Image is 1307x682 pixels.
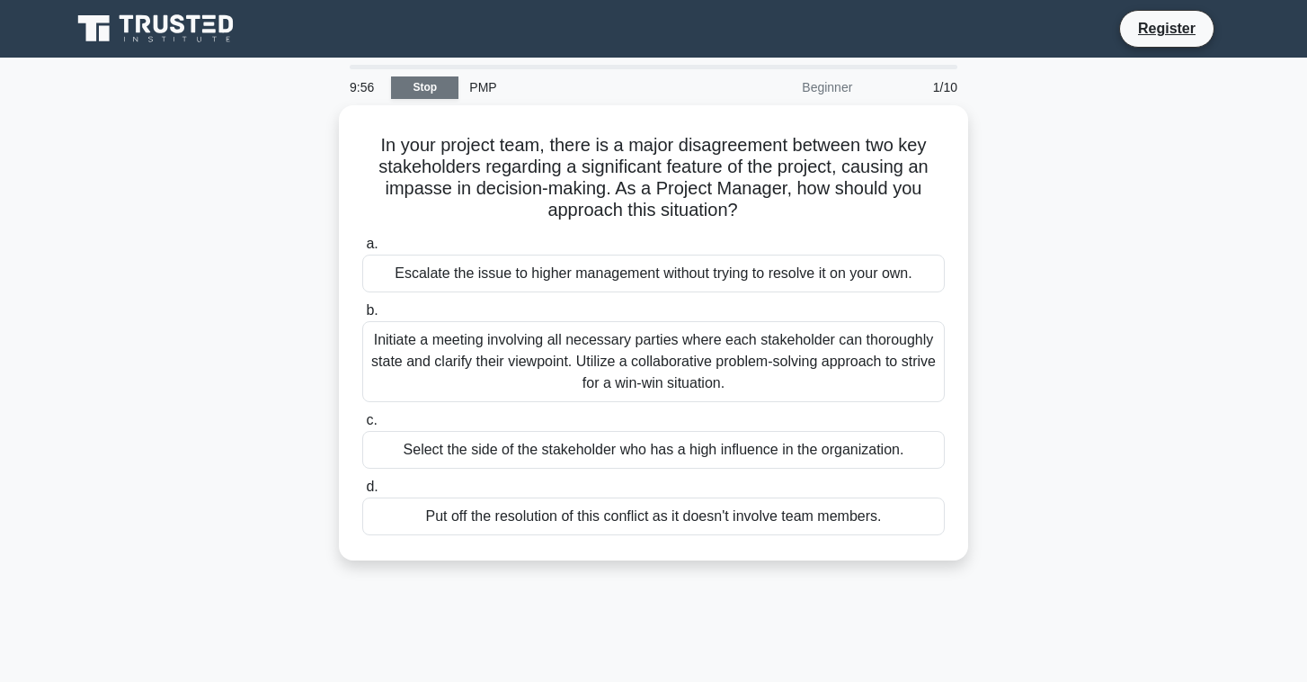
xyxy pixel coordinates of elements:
div: 1/10 [863,69,968,105]
div: 9:56 [339,69,391,105]
div: PMP [458,69,706,105]
div: Initiate a meeting involving all necessary parties where each stakeholder can thoroughly state an... [362,321,945,402]
a: Register [1127,17,1206,40]
div: Beginner [706,69,863,105]
h5: In your project team, there is a major disagreement between two key stakeholders regarding a sign... [360,134,947,222]
div: Select the side of the stakeholder who has a high influence in the organization. [362,431,945,469]
div: Put off the resolution of this conflict as it doesn't involve team members. [362,498,945,535]
div: Escalate the issue to higher management without trying to resolve it on your own. [362,255,945,292]
span: d. [366,479,378,494]
span: b. [366,302,378,318]
span: c. [366,412,377,427]
a: Stop [391,76,458,99]
span: a. [366,236,378,251]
